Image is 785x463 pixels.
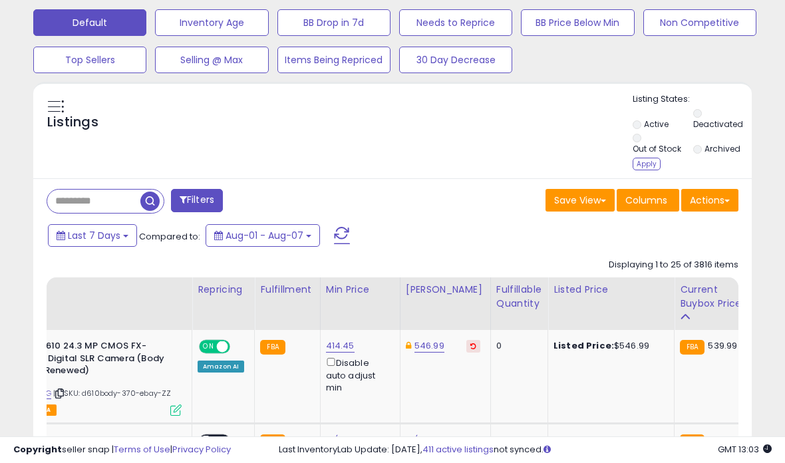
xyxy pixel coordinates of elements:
[553,340,664,352] div: $546.99
[279,444,772,456] div: Last InventoryLab Update: [DATE], not synced.
[47,113,98,132] h5: Listings
[226,229,303,242] span: Aug-01 - Aug-07
[198,361,244,373] div: Amazon AI
[68,229,120,242] span: Last 7 Days
[139,230,200,243] span: Compared to:
[681,189,738,212] button: Actions
[155,47,268,73] button: Selling @ Max
[277,47,391,73] button: Items Being Repriced
[33,47,146,73] button: Top Sellers
[399,9,512,36] button: Needs to Reprice
[496,340,538,352] div: 0
[633,93,752,106] p: Listing States:
[625,194,667,207] span: Columns
[633,158,661,170] div: Apply
[326,283,394,297] div: Min Price
[693,118,743,130] label: Deactivated
[260,340,285,355] small: FBA
[155,9,268,36] button: Inventory Age
[172,443,231,456] a: Privacy Policy
[553,339,614,352] b: Listed Price:
[633,143,681,154] label: Out of Stock
[680,283,748,311] div: Current Buybox Price
[12,340,174,381] b: Nikon D610 24.3 MP CMOS FX-Format Digital SLR Camera (Body Only) (Renewed)
[708,339,737,352] span: 539.99
[326,339,355,353] a: 414.45
[228,341,249,353] span: OFF
[718,443,772,456] span: 2025-08-15 13:03 GMT
[609,259,738,271] div: Displaying 1 to 25 of 3816 items
[422,443,494,456] a: 411 active listings
[171,189,223,212] button: Filters
[406,283,485,297] div: [PERSON_NAME]
[13,443,62,456] strong: Copyright
[399,47,512,73] button: 30 Day Decrease
[277,9,391,36] button: BB Drop in 7d
[414,339,444,353] a: 546.99
[206,224,320,247] button: Aug-01 - Aug-07
[198,283,249,297] div: Repricing
[200,341,217,353] span: ON
[496,283,542,311] div: Fulfillable Quantity
[326,355,390,394] div: Disable auto adjust min
[13,444,231,456] div: seller snap | |
[48,224,137,247] button: Last 7 Days
[53,388,172,398] span: | SKU: d610body-370-ebay-ZZ
[521,9,634,36] button: BB Price Below Min
[260,283,314,297] div: Fulfillment
[705,143,740,154] label: Archived
[546,189,615,212] button: Save View
[114,443,170,456] a: Terms of Use
[643,9,756,36] button: Non Competitive
[680,340,705,355] small: FBA
[553,283,669,297] div: Listed Price
[33,9,146,36] button: Default
[617,189,679,212] button: Columns
[644,118,669,130] label: Active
